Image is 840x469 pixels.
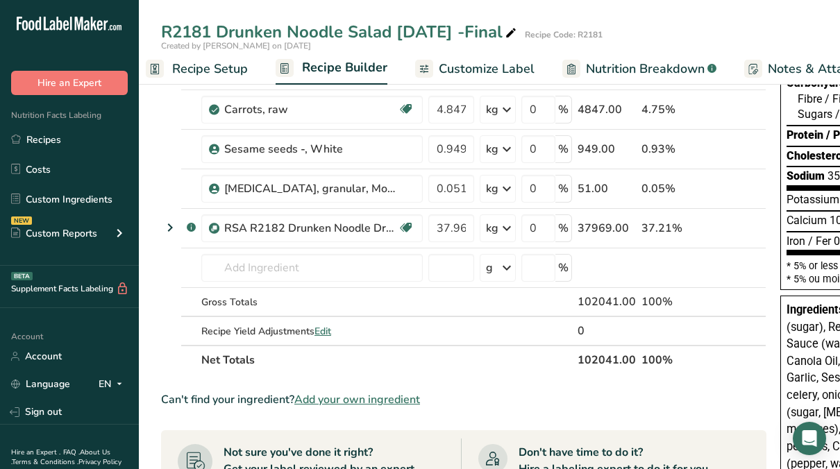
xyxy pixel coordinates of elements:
[201,254,423,282] input: Add Ingredient
[12,457,78,467] a: Terms & Conditions .
[525,28,603,41] div: Recipe Code: R2181
[11,272,33,280] div: BETA
[201,324,423,339] div: Recipe Yield Adjustments
[63,447,80,457] a: FAQ .
[787,128,823,142] span: Protein
[578,141,636,157] div: 949.00
[798,108,832,121] span: Sugars
[11,216,32,225] div: NEW
[99,376,128,393] div: EN
[787,193,839,206] span: Potassium
[562,53,716,85] a: Nutrition Breakdown
[578,293,636,310] div: 102041.00
[578,180,636,197] div: 51.00
[578,220,636,237] div: 37969.00
[146,53,248,85] a: Recipe Setup
[798,92,822,105] span: Fibre
[787,235,805,248] span: Iron
[224,101,398,118] div: Carrots, raw
[808,235,831,248] span: / Fer
[486,180,498,197] div: kg
[302,58,387,77] span: Recipe Builder
[11,447,60,457] a: Hire an Expert .
[209,223,219,234] img: Sub Recipe
[793,422,826,455] div: Open Intercom Messenger
[11,71,128,95] button: Hire an Expert
[11,372,70,396] a: Language
[224,180,398,197] div: [MEDICAL_DATA], granular, Monohydrate
[486,259,493,276] div: g
[641,180,700,197] div: 0.05%
[276,52,387,85] a: Recipe Builder
[787,214,827,227] span: Calcium
[161,19,519,44] div: R2181 Drunken Noodle Salad [DATE] -Final
[199,345,575,374] th: Net Totals
[224,141,398,157] div: Sesame seeds -, White
[201,295,423,309] div: Gross Totals
[641,141,700,157] div: 0.93%
[641,220,700,237] div: 37.21%
[78,457,121,467] a: Privacy Policy
[486,101,498,118] div: kg
[586,60,705,78] span: Nutrition Breakdown
[578,101,636,118] div: 4847.00
[172,60,248,78] span: Recipe Setup
[439,60,535,78] span: Customize Label
[11,447,110,467] a: About Us .
[415,53,535,85] a: Customize Label
[161,391,766,408] div: Can't find your ingredient?
[641,293,700,310] div: 100%
[161,40,311,51] span: Created by [PERSON_NAME] on [DATE]
[787,169,825,182] span: Sodium
[486,141,498,157] div: kg
[314,325,331,338] span: Edit
[224,220,398,237] div: RSA R2182 Drunken Noodle Dressing
[294,391,420,408] span: Add your own ingredient
[11,226,97,241] div: Custom Reports
[578,323,636,339] div: 0
[639,345,703,374] th: 100%
[641,101,700,118] div: 4.75%
[575,345,639,374] th: 102041.00
[486,220,498,237] div: kg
